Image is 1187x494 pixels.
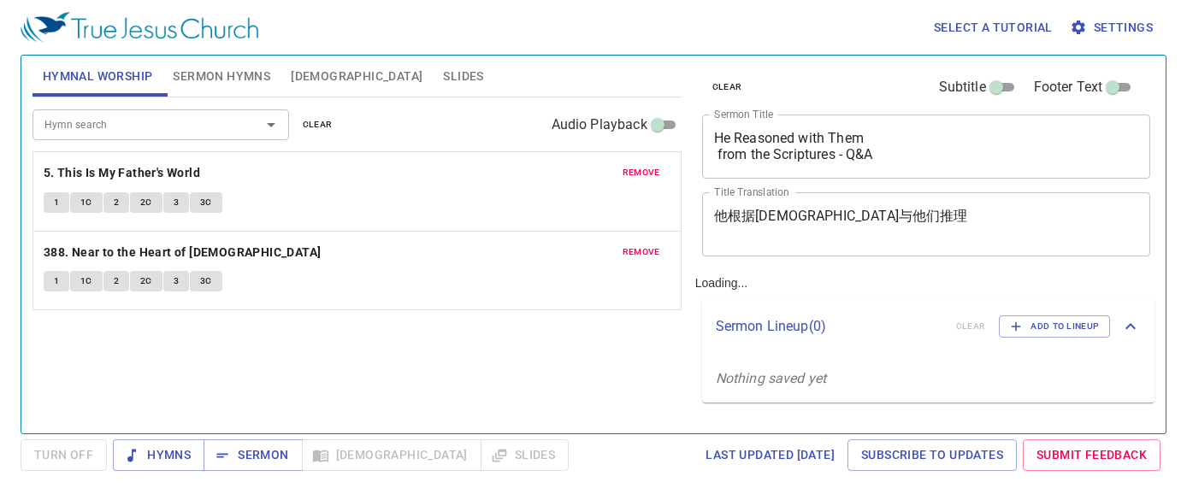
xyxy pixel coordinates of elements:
[130,192,162,213] button: 2C
[44,242,322,263] b: 388. Near to the Heart of [DEMOGRAPHIC_DATA]
[163,192,189,213] button: 3
[70,271,103,291] button: 1C
[200,195,212,210] span: 3C
[44,162,200,184] b: 5. This Is My Father's World
[443,66,483,87] span: Slides
[190,271,222,291] button: 3C
[706,444,835,466] span: Last updated [DATE]
[44,271,69,291] button: 1
[190,192,222,213] button: 3C
[861,444,1003,466] span: Subscribe to Updates
[174,273,179,289] span: 3
[204,439,302,471] button: Sermon
[54,273,59,289] span: 1
[70,192,103,213] button: 1C
[1023,439,1160,471] a: Submit Feedback
[140,195,152,210] span: 2C
[702,298,1155,355] div: Sermon Lineup(0)clearAdd to Lineup
[552,115,647,135] span: Audio Playback
[113,439,204,471] button: Hymns
[80,195,92,210] span: 1C
[43,66,153,87] span: Hymnal Worship
[612,162,670,183] button: remove
[291,66,422,87] span: [DEMOGRAPHIC_DATA]
[714,130,1139,162] textarea: He Reasoned with Them from the Scriptures - Q&A
[80,273,92,289] span: 1C
[140,273,152,289] span: 2C
[1066,12,1160,44] button: Settings
[702,77,753,97] button: clear
[1010,319,1099,334] span: Add to Lineup
[44,192,69,213] button: 1
[999,315,1110,338] button: Add to Lineup
[103,271,129,291] button: 2
[173,66,270,87] span: Sermon Hymns
[174,195,179,210] span: 3
[54,195,59,210] span: 1
[114,195,119,210] span: 2
[21,12,258,43] img: True Jesus Church
[716,316,942,337] p: Sermon Lineup ( 0 )
[612,242,670,262] button: remove
[1073,17,1153,38] span: Settings
[127,444,191,466] span: Hymns
[44,162,204,184] button: 5. This Is My Father's World
[1034,77,1103,97] span: Footer Text
[927,12,1060,44] button: Select a tutorial
[163,271,189,291] button: 3
[623,165,660,180] span: remove
[130,271,162,291] button: 2C
[934,17,1053,38] span: Select a tutorial
[303,117,333,132] span: clear
[292,115,343,135] button: clear
[44,242,324,263] button: 388. Near to the Heart of [DEMOGRAPHIC_DATA]
[688,49,1162,426] div: Loading...
[699,439,842,471] a: Last updated [DATE]
[714,208,1139,240] textarea: 他根据[DEMOGRAPHIC_DATA]与他们推理
[103,192,129,213] button: 2
[716,370,827,386] i: Nothing saved yet
[217,444,288,466] span: Sermon
[200,273,212,289] span: 3C
[1036,444,1147,466] span: Submit Feedback
[712,79,742,95] span: clear
[114,273,119,289] span: 2
[939,77,986,97] span: Subtitle
[847,439,1017,471] a: Subscribe to Updates
[623,244,660,260] span: remove
[259,113,283,137] button: Open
